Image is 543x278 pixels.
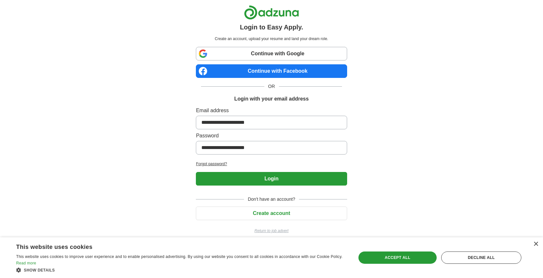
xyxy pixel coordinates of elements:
p: Create an account, upload your resume and land your dream role. [197,36,346,42]
span: This website uses cookies to improve user experience and to enable personalised advertising. By u... [16,254,343,259]
span: Show details [24,268,55,273]
img: Adzuna logo [244,5,299,20]
a: Return to job advert [196,228,347,234]
label: Email address [196,107,347,114]
a: Read more, opens a new window [16,261,36,265]
label: Password [196,132,347,140]
h1: Login to Easy Apply. [240,22,303,32]
a: Continue with Google [196,47,347,60]
div: Accept all [358,251,437,264]
div: Close [533,242,538,247]
button: Login [196,172,347,186]
a: Create account [196,210,347,216]
div: This website uses cookies [16,241,330,251]
a: Continue with Facebook [196,64,347,78]
button: Create account [196,207,347,220]
span: Don't have an account? [244,196,299,203]
a: Forgot password? [196,161,347,167]
h1: Login with your email address [234,95,309,103]
span: OR [264,83,279,90]
div: Decline all [441,251,521,264]
div: Show details [16,267,346,273]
